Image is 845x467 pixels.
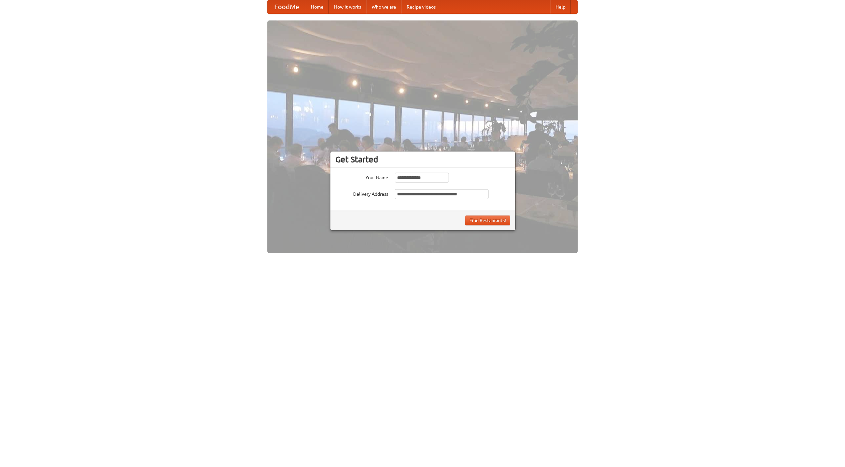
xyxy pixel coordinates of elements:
a: How it works [329,0,366,14]
h3: Get Started [335,154,510,164]
a: Help [550,0,571,14]
a: Who we are [366,0,401,14]
a: Home [306,0,329,14]
a: FoodMe [268,0,306,14]
label: Delivery Address [335,189,388,197]
button: Find Restaurants! [465,216,510,225]
label: Your Name [335,173,388,181]
a: Recipe videos [401,0,441,14]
